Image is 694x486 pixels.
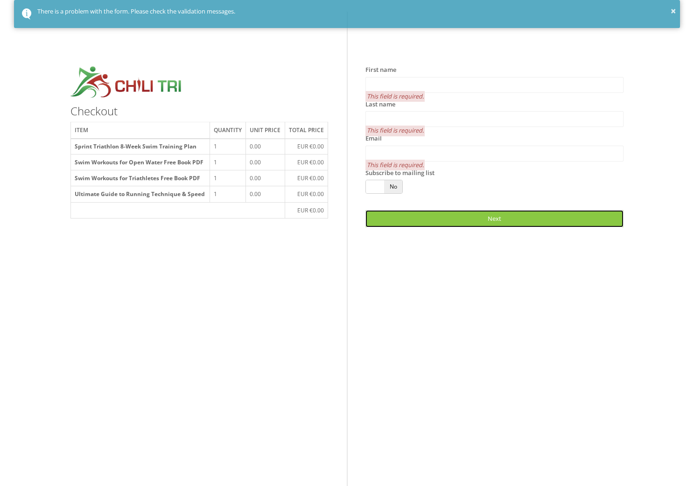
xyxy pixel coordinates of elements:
[71,139,210,155] th: Sprint Triathlon 8-Week Swim Training Plan
[246,155,285,170] td: 0.00
[365,134,382,143] label: Email
[210,155,246,170] td: 1
[37,7,673,16] div: There is a problem with the form. Please check the validation messages.
[285,170,328,186] td: EUR €0.00
[246,170,285,186] td: 0.00
[210,122,246,139] th: Quantity
[285,122,328,139] th: Total price
[285,202,328,218] td: EUR €0.00
[285,139,328,155] td: EUR €0.00
[210,170,246,186] td: 1
[71,122,210,139] th: Item
[365,100,395,109] label: Last name
[70,65,182,100] img: croppedchilitri.jpg
[210,186,246,202] td: 1
[365,65,396,75] label: First name
[70,105,328,117] h3: Checkout
[671,4,676,18] button: ×
[365,91,424,102] span: This field is required.
[365,126,424,136] span: This field is required.
[71,170,210,186] th: Swim Workouts for Triathletes Free Book PDF
[71,155,210,170] th: Swim Workouts for Open Water Free Book PDF
[365,160,424,170] span: This field is required.
[285,186,328,202] td: EUR €0.00
[365,169,435,178] label: Subscribe to mailing list
[246,139,285,155] td: 0.00
[210,139,246,155] td: 1
[384,180,402,193] span: No
[246,122,285,139] th: Unit price
[71,186,210,202] th: Ultimate Guide to Running Technique & Speed
[246,186,285,202] td: 0.00
[365,210,623,227] a: Next
[285,155,328,170] td: EUR €0.00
